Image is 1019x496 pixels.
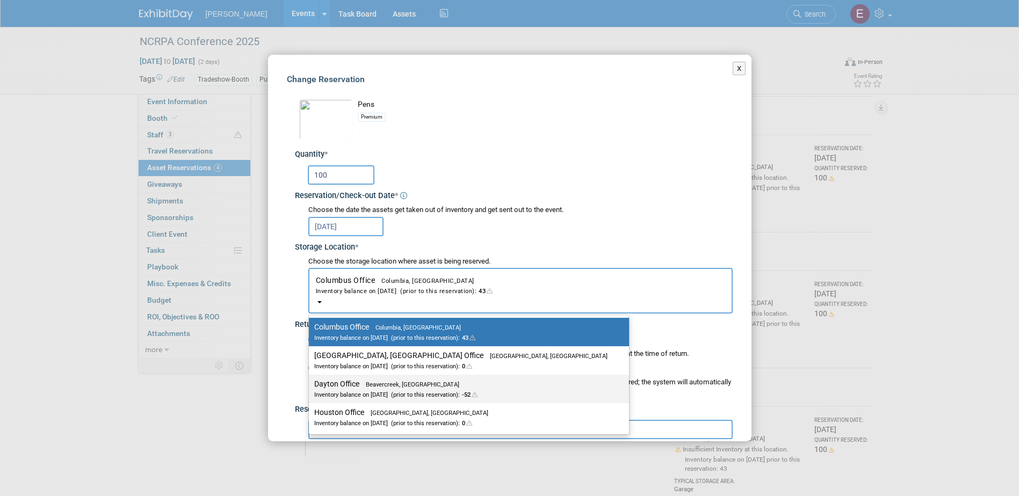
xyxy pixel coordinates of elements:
[295,187,733,202] div: Reservation/Check-out Date
[460,391,479,398] span: -52
[358,113,386,121] div: Premium
[460,363,474,370] span: 0
[369,324,461,331] span: Columbia, [GEOGRAPHIC_DATA]
[295,404,733,415] div: Reservation Notes
[314,377,618,401] label: Dayton Office
[316,286,725,296] div: Inventory balance on [DATE] (prior to this reservation):
[316,276,725,296] span: Columbus Office
[308,217,384,236] input: Reservation Date
[375,278,474,285] span: Columbia, [GEOGRAPHIC_DATA]
[295,239,733,253] div: Storage Location
[314,320,618,344] label: Columbus Office
[483,353,608,360] span: [GEOGRAPHIC_DATA], [GEOGRAPHIC_DATA]
[314,418,608,428] div: Inventory balance on [DATE] (prior to this reservation):
[733,62,746,76] button: X
[295,149,733,161] div: Quantity
[295,316,733,331] div: Return to Storage / Check-in
[314,332,608,342] div: Inventory balance on [DATE] (prior to this reservation):
[460,420,474,427] span: 0
[314,389,608,399] div: Inventory balance on [DATE] (prior to this reservation):
[359,381,459,388] span: Beavercreek, [GEOGRAPHIC_DATA]
[314,405,618,429] label: Houston Office
[308,268,733,313] button: Columbus OfficeColumbia, [GEOGRAPHIC_DATA]Inventory balance on [DATE] (prior to this reservation):43
[358,99,733,111] div: Pens
[308,205,733,215] div: Choose the date the assets get taken out of inventory and get sent out to the event.
[308,257,733,267] div: Choose the storage location where asset is being reserved.
[460,334,477,341] span: 43
[476,288,495,295] span: 43
[314,361,608,371] div: Inventory balance on [DATE] (prior to this reservation):
[364,410,488,417] span: [GEOGRAPHIC_DATA], [GEOGRAPHIC_DATA]
[287,74,365,84] span: Change Reservation
[314,348,618,373] label: [GEOGRAPHIC_DATA], [GEOGRAPHIC_DATA] Office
